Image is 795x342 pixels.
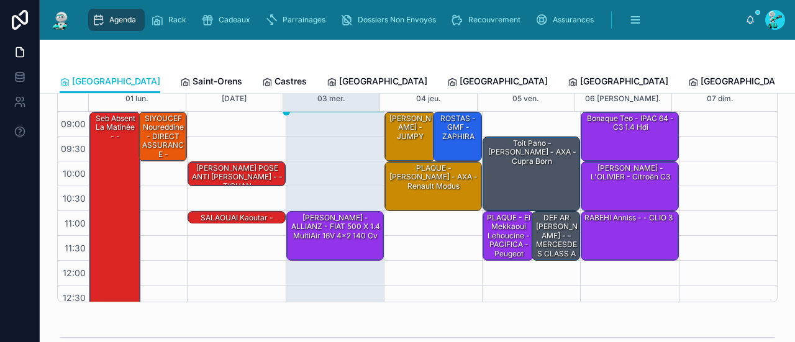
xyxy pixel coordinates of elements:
[688,70,789,95] a: [GEOGRAPHIC_DATA]
[60,168,89,179] span: 10:00
[534,212,579,259] div: DEF AR [PERSON_NAME] - - MERCESDES CLASS A
[483,212,533,260] div: PLAQUE - El Mekkaoui Lehoucine - PACIFICA - peugeot 3008
[447,70,548,95] a: [GEOGRAPHIC_DATA]
[58,143,89,154] span: 09:30
[219,15,250,25] span: Cadeaux
[283,15,325,25] span: Parrainages
[434,112,481,161] div: ROSTAS - GMF - ZAPHIRA
[387,163,481,192] div: PLAQUE - [PERSON_NAME] - AXA - Renault modus
[583,212,674,223] div: RABEHI Anniss - - CLIO 3
[532,9,602,31] a: Assurances
[583,163,677,183] div: [PERSON_NAME] - L'OLIVIER - Citroën c3
[109,15,136,25] span: Agenda
[337,9,445,31] a: Dossiers Non Envoyés
[60,193,89,204] span: 10:30
[261,9,334,31] a: Parrainages
[198,9,259,31] a: Cadeaux
[141,113,186,178] div: SIYOUCEF Noureddine - DIRECT ASSURANCE - VOLKSWAGEN Tiguan
[553,15,594,25] span: Assurances
[60,268,89,278] span: 12:00
[532,212,580,260] div: DEF AR [PERSON_NAME] - - MERCESDES CLASS A
[60,70,160,94] a: [GEOGRAPHIC_DATA]
[60,292,89,303] span: 12:30
[327,70,427,95] a: [GEOGRAPHIC_DATA]
[583,113,677,133] div: Bonaque Teo - IPAC 64 - C3 1.4 hdi
[385,112,435,161] div: [PERSON_NAME] - JUMPY
[581,112,678,161] div: Bonaque Teo - IPAC 64 - C3 1.4 hdi
[61,243,89,253] span: 11:30
[416,86,441,111] button: 04 jeu.
[707,86,734,111] button: 07 dim.
[190,163,284,192] div: [PERSON_NAME] POSE ANTI [PERSON_NAME] - - TIGUAN
[289,212,383,241] div: [PERSON_NAME] - ALLIANZ - FIAT 500 X 1.4 MultiAir 16V 4x2 140 cv
[483,137,579,210] div: Toit pano - [PERSON_NAME] - AXA - cupra born
[568,70,668,95] a: [GEOGRAPHIC_DATA]
[485,138,579,167] div: Toit pano - [PERSON_NAME] - AXA - cupra born
[580,75,668,88] span: [GEOGRAPHIC_DATA]
[61,218,89,228] span: 11:00
[92,113,139,142] div: Seb absent la matinée - -
[147,9,195,31] a: Rack
[585,86,661,111] button: 06 [PERSON_NAME].
[190,212,284,241] div: SALAOUAI Kaoutar - MUTUELLE DE POITIERS - Clio 4
[139,112,187,161] div: SIYOUCEF Noureddine - DIRECT ASSURANCE - VOLKSWAGEN Tiguan
[125,86,148,111] button: 01 lun.
[90,112,140,322] div: Seb absent la matinée - -
[485,212,532,268] div: PLAQUE - El Mekkaoui Lehoucine - PACIFICA - peugeot 3008
[358,15,436,25] span: Dossiers Non Envoyés
[387,113,434,142] div: [PERSON_NAME] - JUMPY
[581,212,678,260] div: RABEHI Anniss - - CLIO 3
[193,75,242,88] span: Saint-Orens
[581,162,678,210] div: [PERSON_NAME] - L'OLIVIER - Citroën c3
[435,113,481,142] div: ROSTAS - GMF - ZAPHIRA
[168,15,186,25] span: Rack
[512,86,539,111] button: 05 ven.
[275,75,307,88] span: Castres
[287,212,383,260] div: [PERSON_NAME] - ALLIANZ - FIAT 500 X 1.4 MultiAir 16V 4x2 140 cv
[88,9,145,31] a: Agenda
[188,162,284,186] div: [PERSON_NAME] POSE ANTI [PERSON_NAME] - - TIGUAN
[468,15,520,25] span: Recouvrement
[317,86,345,111] button: 03 mer.
[72,75,160,88] span: [GEOGRAPHIC_DATA]
[58,119,89,129] span: 09:00
[460,75,548,88] span: [GEOGRAPHIC_DATA]
[262,70,307,95] a: Castres
[188,212,284,224] div: SALAOUAI Kaoutar - MUTUELLE DE POITIERS - Clio 4
[180,70,242,95] a: Saint-Orens
[447,9,529,31] a: Recouvrement
[385,162,481,210] div: PLAQUE - [PERSON_NAME] - AXA - Renault modus
[222,86,247,111] button: [DATE]
[82,6,745,34] div: scrollable content
[701,75,789,88] span: [GEOGRAPHIC_DATA]
[50,10,72,30] img: App logo
[339,75,427,88] span: [GEOGRAPHIC_DATA]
